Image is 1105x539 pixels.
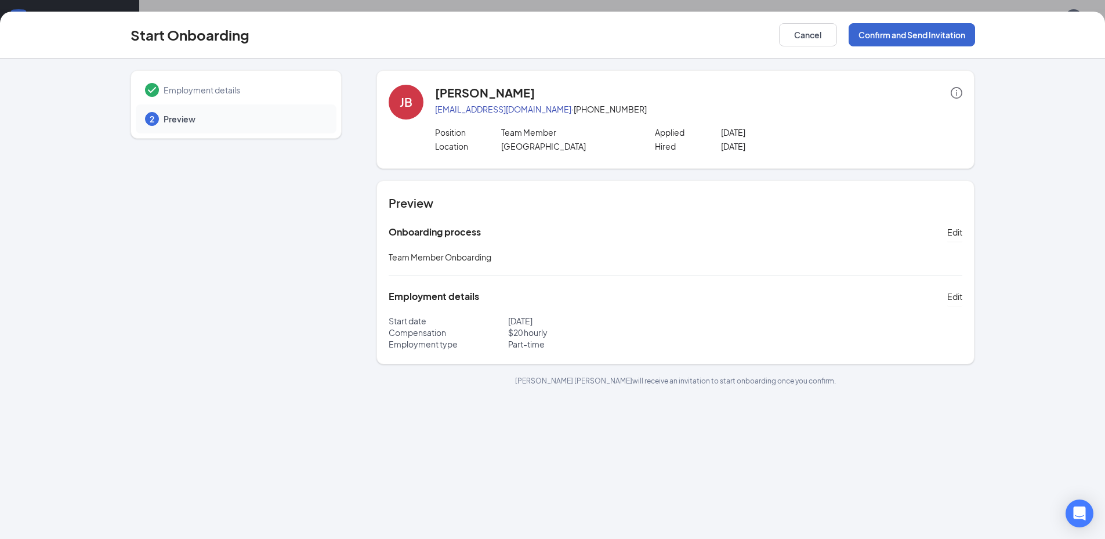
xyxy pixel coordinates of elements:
[164,113,325,125] span: Preview
[779,23,837,46] button: Cancel
[947,226,962,238] span: Edit
[435,104,571,114] a: [EMAIL_ADDRESS][DOMAIN_NAME]
[947,223,962,241] button: Edit
[501,126,633,138] p: Team Member
[376,376,974,386] p: [PERSON_NAME] [PERSON_NAME] will receive an invitation to start onboarding once you confirm.
[508,327,676,338] p: $ 20 hourly
[951,87,962,99] span: info-circle
[501,140,633,152] p: [GEOGRAPHIC_DATA]
[389,327,508,338] p: Compensation
[435,103,962,115] p: · [PHONE_NUMBER]
[389,195,962,211] h4: Preview
[150,113,154,125] span: 2
[435,126,501,138] p: Position
[400,94,412,110] div: JB
[655,126,721,138] p: Applied
[721,126,853,138] p: [DATE]
[1066,500,1093,527] div: Open Intercom Messenger
[849,23,975,46] button: Confirm and Send Invitation
[435,85,535,101] h4: [PERSON_NAME]
[389,226,481,238] h5: Onboarding process
[508,338,676,350] p: Part-time
[164,84,325,96] span: Employment details
[389,290,479,303] h5: Employment details
[435,140,501,152] p: Location
[145,83,159,97] svg: Checkmark
[508,315,676,327] p: [DATE]
[947,287,962,306] button: Edit
[389,252,491,262] span: Team Member Onboarding
[947,291,962,302] span: Edit
[655,140,721,152] p: Hired
[721,140,853,152] p: [DATE]
[389,338,508,350] p: Employment type
[389,315,508,327] p: Start date
[131,25,249,45] h3: Start Onboarding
